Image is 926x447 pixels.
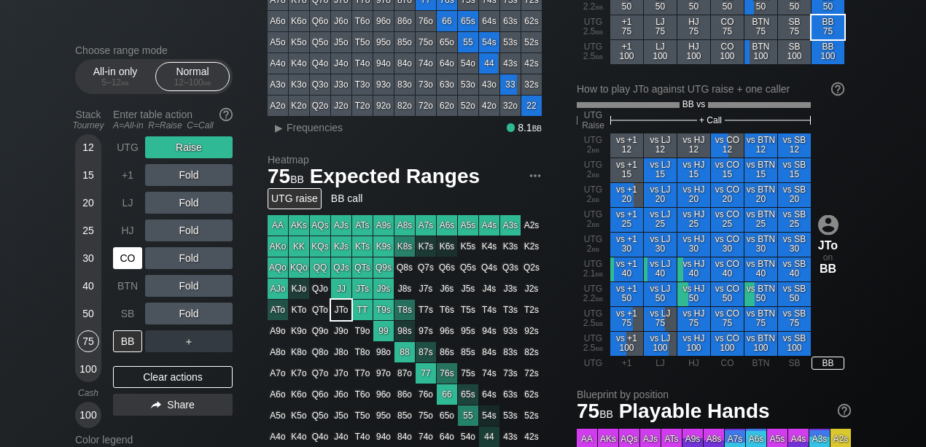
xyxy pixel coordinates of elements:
[113,103,233,136] div: Enter table action
[416,96,436,116] div: 72o
[711,307,744,331] div: vs CO 75
[77,136,99,158] div: 12
[268,300,288,320] div: ATo
[644,208,677,232] div: vs LJ 25
[437,236,457,257] div: K6s
[416,74,436,95] div: 73o
[596,293,604,303] span: bb
[352,32,373,53] div: T5o
[331,53,351,74] div: J4o
[331,279,351,299] div: JJ
[458,215,478,236] div: A5s
[352,74,373,95] div: T3o
[145,192,233,214] div: Fold
[310,32,330,53] div: Q5o
[778,133,811,158] div: vs SB 12
[836,403,852,419] img: help.32db89a4.svg
[479,32,499,53] div: 54s
[310,215,330,236] div: AQs
[778,282,811,306] div: vs SB 50
[644,158,677,182] div: vs LJ 15
[352,53,373,74] div: T4o
[644,15,677,39] div: LJ 75
[373,321,394,341] div: 99
[812,262,844,275] div: BB
[268,236,288,257] div: AKo
[145,303,233,324] div: Fold
[77,164,99,186] div: 15
[437,300,457,320] div: T6s
[677,233,710,257] div: vs HJ 30
[203,77,211,88] span: bb
[310,236,330,257] div: KQs
[416,257,436,278] div: Q7s
[289,32,309,53] div: K5o
[610,307,643,331] div: vs +1 75
[373,32,394,53] div: 95o
[610,133,643,158] div: vs +1 12
[677,208,710,232] div: vs HJ 25
[289,215,309,236] div: AKs
[268,164,542,188] h1: Expected Ranges
[310,321,330,341] div: Q9o
[373,257,394,278] div: Q9s
[394,96,415,116] div: 82o
[596,26,604,36] span: bb
[289,74,309,95] div: K3o
[373,300,394,320] div: T9s
[577,15,610,39] div: UTG 2.5
[711,158,744,182] div: vs CO 15
[458,300,478,320] div: T5s
[458,257,478,278] div: Q5s
[331,11,351,31] div: J6o
[394,11,415,31] div: 86o
[331,321,351,341] div: J9o
[121,77,129,88] span: bb
[479,11,499,31] div: 64s
[479,279,499,299] div: J4s
[521,257,542,278] div: Q2s
[331,215,351,236] div: AJs
[416,236,436,257] div: K7s
[145,275,233,297] div: Fold
[77,404,99,426] div: 100
[437,257,457,278] div: Q6s
[268,96,288,116] div: A2o
[394,236,415,257] div: K8s
[744,183,777,207] div: vs BTN 20
[437,215,457,236] div: A6s
[644,282,677,306] div: vs LJ 50
[289,96,309,116] div: K2o
[592,144,600,155] span: bb
[437,32,457,53] div: 65o
[77,330,99,352] div: 75
[310,11,330,31] div: Q6o
[310,257,330,278] div: QQ
[290,170,304,186] span: bb
[592,194,600,204] span: bb
[268,11,288,31] div: A6o
[394,300,415,320] div: T8s
[77,358,99,380] div: 100
[744,208,777,232] div: vs BTN 25
[711,133,744,158] div: vs CO 12
[677,257,710,281] div: vs HJ 40
[310,279,330,299] div: QJo
[394,32,415,53] div: 85o
[416,215,436,236] div: A7s
[113,136,142,158] div: UTG
[268,74,288,95] div: A3o
[394,321,415,341] div: 98s
[289,321,309,341] div: K9o
[711,40,744,64] div: CO 100
[521,215,542,236] div: A2s
[289,53,309,74] div: K4o
[479,74,499,95] div: 43o
[331,236,351,257] div: KJs
[458,236,478,257] div: K5s
[82,63,149,90] div: All-in only
[610,40,643,64] div: +1 100
[577,208,610,232] div: UTG 2
[479,96,499,116] div: 42o
[268,53,288,74] div: A4o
